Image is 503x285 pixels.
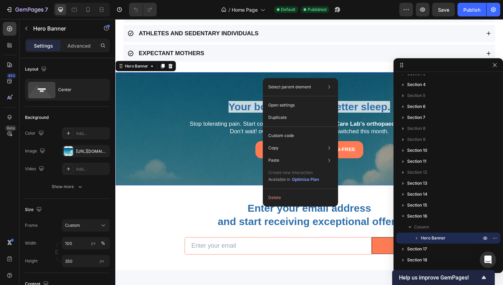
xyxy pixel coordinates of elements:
span: Help us improve GemPages! [399,274,480,281]
strong: 2,000 customers [164,115,212,122]
input: Enter your email [73,231,271,250]
div: Open Intercom Messenger [480,251,496,268]
input: px [62,255,110,267]
p: 7 [45,5,48,14]
div: [URL][DOMAIN_NAME] [76,148,108,154]
span: Section 11 [407,158,426,165]
label: Frame [25,222,38,228]
button: Save [432,3,455,16]
button: Show survey - Help us improve GemPages! [399,273,488,282]
span: Section 18 [407,257,427,263]
p: Open settings [268,102,295,108]
a: Order Now & Wake Up Pain-Free [148,129,262,147]
div: JOIN [297,236,312,244]
button: Publish [457,3,486,16]
label: Height [25,258,38,264]
div: % [101,240,105,246]
div: Hero Banner [9,47,36,53]
button: 7 [3,3,51,16]
p: Custom code [268,133,294,139]
div: Add... [76,131,108,137]
span: Home Page [232,6,258,13]
span: Section 13 [407,180,427,187]
div: px [91,240,96,246]
p: Hero Banner [33,24,91,33]
div: Layout [25,65,48,74]
p: Settings [34,42,53,49]
button: % [89,239,98,247]
span: Section 10 [407,147,427,154]
span: / [229,6,230,13]
p: Expectant mothers [25,32,94,40]
div: 0 [202,179,209,184]
label: Width [25,240,36,246]
strong: Order Now & Wake Up Pain-Free [156,135,254,141]
p: Select parent element [268,84,311,90]
div: Color [25,129,45,138]
div: Size [25,205,43,214]
span: Published [308,7,326,13]
p: Advanced [67,42,91,49]
div: Beta [5,125,16,131]
span: Save [438,7,449,13]
span: Column [414,224,429,231]
div: Undo/Redo [129,3,157,16]
p: Don’t wait! over already switched this month. [14,115,396,123]
span: Section 17 [407,246,427,252]
div: 450 [7,73,16,78]
span: Section 5 [407,92,425,99]
span: Your body deserves better sleep. [120,87,291,99]
button: px [99,239,107,247]
button: Optimize Plan [292,176,319,183]
div: Center [58,82,100,98]
button: Show more [25,181,110,193]
div: Optimize Plan [292,176,319,183]
span: Default [281,7,295,13]
span: Hero Banner [421,235,446,241]
span: Section 12 [407,169,427,176]
span: Custom [65,222,80,228]
span: Section 15 [407,202,427,209]
span: px [100,258,104,263]
p: Paste [268,157,279,163]
p: Athletes and sedentary individuals [25,11,152,19]
span: Available in [268,177,290,182]
span: Section 9 [407,136,426,143]
div: Background [25,114,49,121]
button: JOIN [271,231,337,249]
div: Publish [463,6,480,13]
input: px% [62,237,110,249]
span: Section 6 [407,103,426,110]
div: Show more [52,183,83,190]
p: Duplicate [268,114,287,121]
span: Section 8 [407,125,426,132]
span: Section 16 [407,213,427,220]
p: Copy [268,145,279,151]
h2: Enter your email address and start receiving exceptional offers [5,193,405,222]
div: Image [25,147,47,156]
div: Video [25,164,46,174]
div: Add... [76,166,108,172]
p: Stop tolerating pain. Start correcting it tonight with . [14,107,396,115]
button: Delete [266,191,335,204]
span: Section 7 [407,114,425,121]
span: Section 4 [407,81,426,88]
p: Create new interaction [268,169,319,176]
span: Popup 1 [400,132,407,150]
span: Section 14 [407,191,427,198]
strong: Ortho Care Lab’s orthopaedic solutions [215,107,330,114]
button: Custom [62,219,110,232]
